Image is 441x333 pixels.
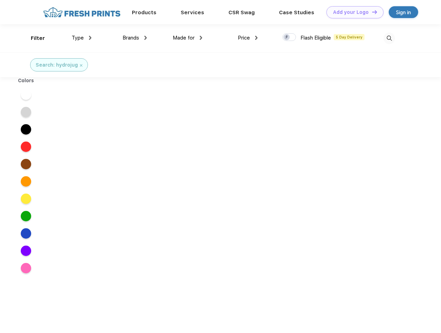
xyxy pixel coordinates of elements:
[89,36,91,40] img: dropdown.png
[31,34,45,42] div: Filter
[13,77,39,84] div: Colors
[41,6,123,18] img: fo%20logo%202.webp
[384,33,395,44] img: desktop_search.svg
[200,36,202,40] img: dropdown.png
[173,35,195,41] span: Made for
[389,6,418,18] a: Sign in
[144,36,147,40] img: dropdown.png
[334,34,364,40] span: 5 Day Delivery
[36,61,78,69] div: Search: hydrojug
[255,36,258,40] img: dropdown.png
[396,8,411,16] div: Sign in
[72,35,84,41] span: Type
[333,9,369,15] div: Add your Logo
[300,35,331,41] span: Flash Eligible
[132,9,156,16] a: Products
[238,35,250,41] span: Price
[123,35,139,41] span: Brands
[80,64,82,67] img: filter_cancel.svg
[372,10,377,14] img: DT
